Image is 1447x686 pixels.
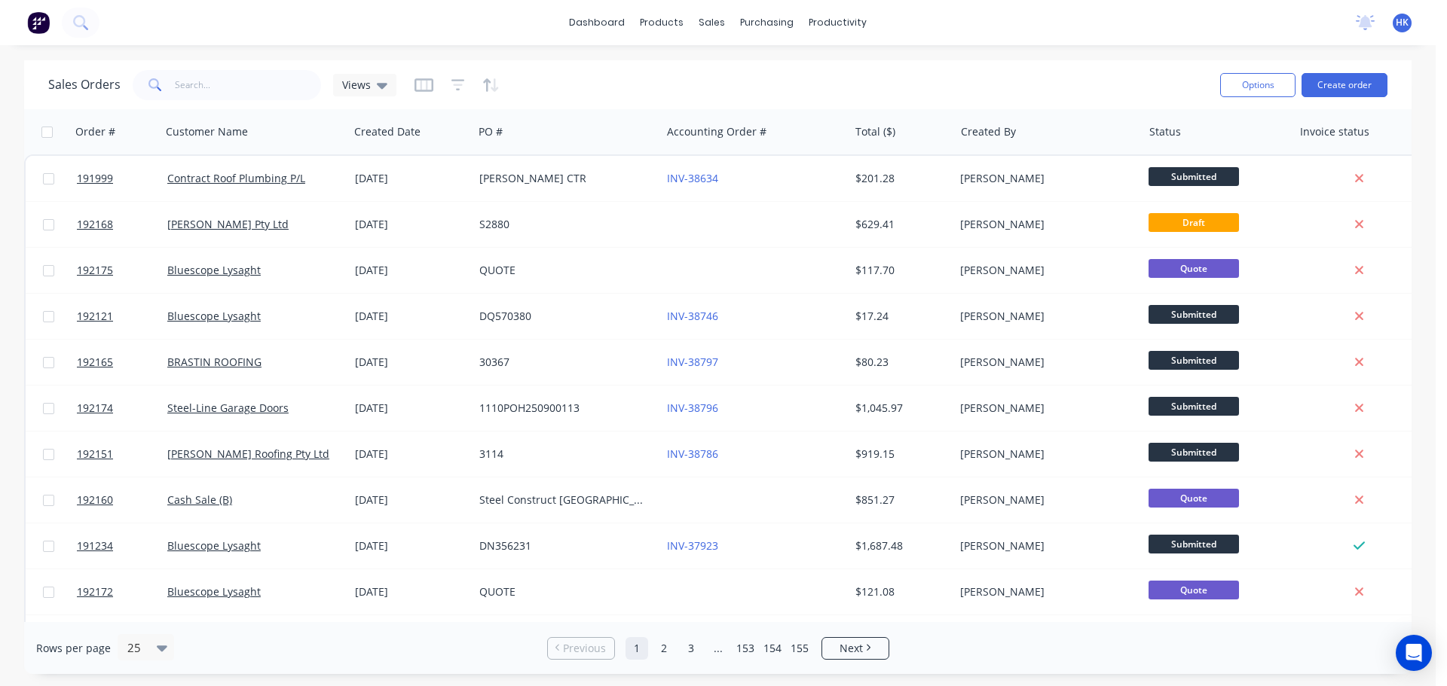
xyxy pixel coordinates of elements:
div: Total ($) [855,124,895,139]
span: 192168 [77,217,113,232]
a: INV-38746 [667,309,718,323]
div: Open Intercom Messenger [1396,635,1432,671]
a: Bluescope Lysaght [167,584,261,599]
div: 3114 [479,447,647,462]
a: Bluescope Lysaght [167,538,261,553]
span: 191999 [77,171,113,186]
a: Page 154 [761,637,784,660]
div: products [632,11,691,34]
span: 192121 [77,309,113,324]
div: [PERSON_NAME] [960,263,1127,278]
span: 192151 [77,447,113,462]
div: $1,687.48 [855,538,944,553]
span: HK [1396,16,1409,29]
span: Submitted [1149,397,1239,416]
span: 191234 [77,538,113,553]
div: [PERSON_NAME] [960,492,1127,508]
div: sales [691,11,733,34]
a: Page 2 [653,637,675,660]
div: [PERSON_NAME] [960,309,1127,324]
ul: Pagination [541,637,895,660]
a: Bluescope Lysaght [167,263,261,277]
img: Factory [27,11,50,34]
div: [DATE] [355,401,467,416]
a: 192168 [77,202,167,247]
div: [DATE] [355,171,467,186]
div: Created Date [354,124,421,139]
a: Previous page [548,641,614,656]
div: [PERSON_NAME] [960,447,1127,462]
a: Steel-Line Garage Doors [167,401,289,415]
a: Contract Roof Plumbing P/L [167,171,305,185]
a: INV-38786 [667,447,718,461]
span: Submitted [1149,305,1239,324]
div: $117.70 [855,263,944,278]
div: Created By [961,124,1016,139]
span: 192160 [77,492,113,508]
div: DQ570380 [479,309,647,324]
a: 192165 [77,340,167,385]
a: 192173 [77,615,167,660]
div: DN356231 [479,538,647,553]
div: Status [1149,124,1181,139]
span: 192174 [77,401,113,416]
div: Order # [75,124,115,139]
a: Page 1 is your current page [626,637,648,660]
div: [PERSON_NAME] [960,584,1127,599]
a: INV-38634 [667,171,718,185]
div: QUOTE [479,263,647,278]
div: [PERSON_NAME] [960,355,1127,370]
div: [PERSON_NAME] [960,401,1127,416]
span: Quote [1149,489,1239,508]
div: [PERSON_NAME] [960,538,1127,553]
div: [PERSON_NAME] [960,217,1127,232]
div: $121.08 [855,584,944,599]
a: 192121 [77,294,167,339]
a: Bluescope Lysaght [167,309,261,323]
div: [DATE] [355,309,467,324]
a: [PERSON_NAME] Roofing Pty Ltd [167,447,329,461]
div: [DATE] [355,217,467,232]
div: $201.28 [855,171,944,186]
span: Draft [1149,213,1239,232]
a: 192172 [77,569,167,614]
span: Quote [1149,259,1239,278]
h1: Sales Orders [48,78,121,92]
a: 192151 [77,431,167,477]
div: $851.27 [855,492,944,508]
span: Submitted [1149,535,1239,553]
span: Next [840,641,863,656]
a: dashboard [561,11,632,34]
a: 191999 [77,156,167,201]
div: QUOTE [479,584,647,599]
div: [PERSON_NAME] CTR [479,171,647,186]
a: 192160 [77,477,167,523]
a: BRASTIN ROOFING [167,355,262,369]
div: [DATE] [355,447,467,462]
div: $919.15 [855,447,944,462]
div: productivity [801,11,874,34]
span: Quote [1149,581,1239,599]
div: [DATE] [355,355,467,370]
a: Cash Sale (B) [167,492,232,507]
div: 1110POH250900113 [479,401,647,416]
div: Customer Name [166,124,248,139]
a: Page 155 [788,637,811,660]
button: Create order [1302,73,1387,97]
span: Submitted [1149,167,1239,186]
div: Steel Construct [GEOGRAPHIC_DATA] [479,492,647,508]
span: Rows per page [36,641,111,656]
div: [DATE] [355,263,467,278]
span: 192165 [77,355,113,370]
span: 192175 [77,263,113,278]
div: Invoice status [1300,124,1369,139]
div: $1,045.97 [855,401,944,416]
span: Submitted [1149,443,1239,462]
button: Options [1220,73,1296,97]
a: 192174 [77,386,167,431]
a: INV-37923 [667,538,718,553]
span: Submitted [1149,351,1239,370]
a: 191234 [77,523,167,569]
div: Accounting Order # [667,124,766,139]
span: 192172 [77,584,113,599]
